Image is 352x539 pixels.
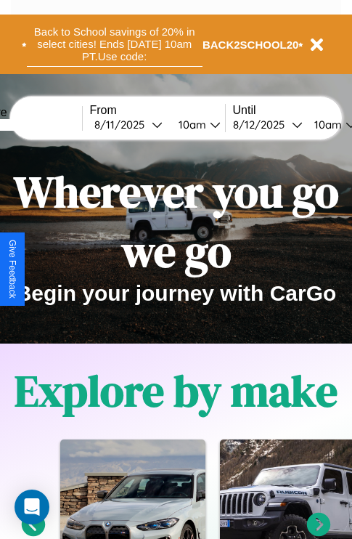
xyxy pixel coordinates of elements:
[27,22,202,67] button: Back to School savings of 20% in select cities! Ends [DATE] 10am PT.Use code:
[7,240,17,299] div: Give Feedback
[90,104,225,117] label: From
[171,118,210,131] div: 10am
[94,118,152,131] div: 8 / 11 / 2025
[15,490,49,524] div: Open Intercom Messenger
[307,118,345,131] div: 10am
[233,118,292,131] div: 8 / 12 / 2025
[202,38,299,51] b: BACK2SCHOOL20
[15,361,337,421] h1: Explore by make
[90,117,167,132] button: 8/11/2025
[167,117,225,132] button: 10am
